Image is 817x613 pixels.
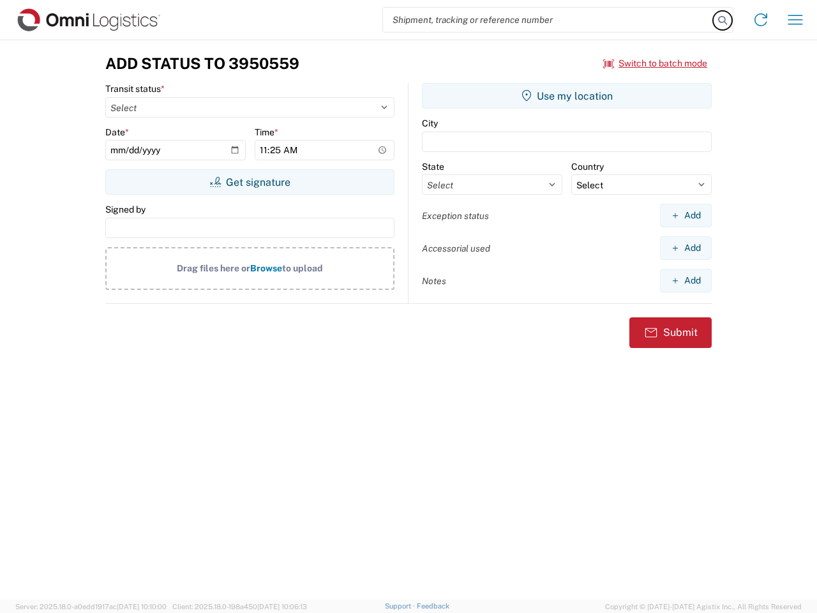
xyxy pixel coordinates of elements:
[422,243,490,254] label: Accessorial used
[660,269,712,292] button: Add
[417,602,449,610] a: Feedback
[282,263,323,273] span: to upload
[422,117,438,129] label: City
[105,83,165,95] label: Transit status
[257,603,307,610] span: [DATE] 10:06:13
[15,603,167,610] span: Server: 2025.18.0-a0edd1917ac
[117,603,167,610] span: [DATE] 10:10:00
[422,83,712,109] button: Use my location
[105,169,394,195] button: Get signature
[422,275,446,287] label: Notes
[605,601,802,612] span: Copyright © [DATE]-[DATE] Agistix Inc., All Rights Reserved
[422,210,489,222] label: Exception status
[105,204,146,215] label: Signed by
[660,236,712,260] button: Add
[255,126,278,138] label: Time
[105,126,129,138] label: Date
[172,603,307,610] span: Client: 2025.18.0-198a450
[177,263,250,273] span: Drag files here or
[571,161,604,172] label: Country
[105,54,299,73] h3: Add Status to 3950559
[385,602,417,610] a: Support
[383,8,714,32] input: Shipment, tracking or reference number
[629,317,712,348] button: Submit
[250,263,282,273] span: Browse
[603,53,707,74] button: Switch to batch mode
[422,161,444,172] label: State
[660,204,712,227] button: Add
